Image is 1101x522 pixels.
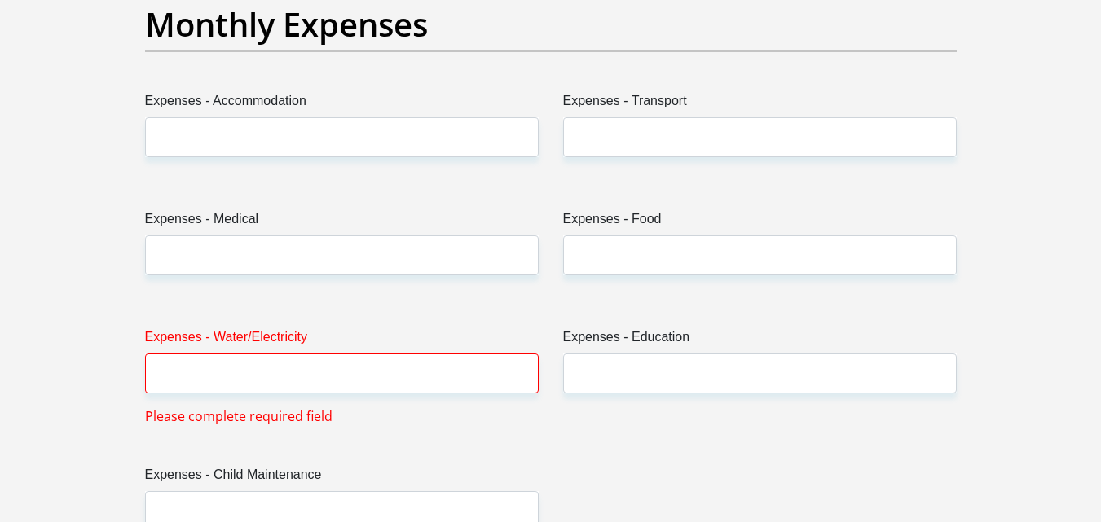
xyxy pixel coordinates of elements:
label: Expenses - Food [563,209,957,235]
h2: Monthly Expenses [145,5,957,44]
input: Expenses - Transport [563,117,957,157]
label: Expenses - Transport [563,91,957,117]
input: Expenses - Accommodation [145,117,539,157]
label: Expenses - Accommodation [145,91,539,117]
input: Expenses - Water/Electricity [145,353,539,393]
label: Expenses - Water/Electricity [145,327,539,353]
label: Expenses - Medical [145,209,539,235]
input: Expenses - Medical [145,235,539,275]
input: Expenses - Education [563,353,957,393]
label: Expenses - Education [563,327,957,353]
input: Expenses - Food [563,235,957,275]
span: Please complete required field [145,406,333,426]
label: Expenses - Child Maintenance [145,465,539,491]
